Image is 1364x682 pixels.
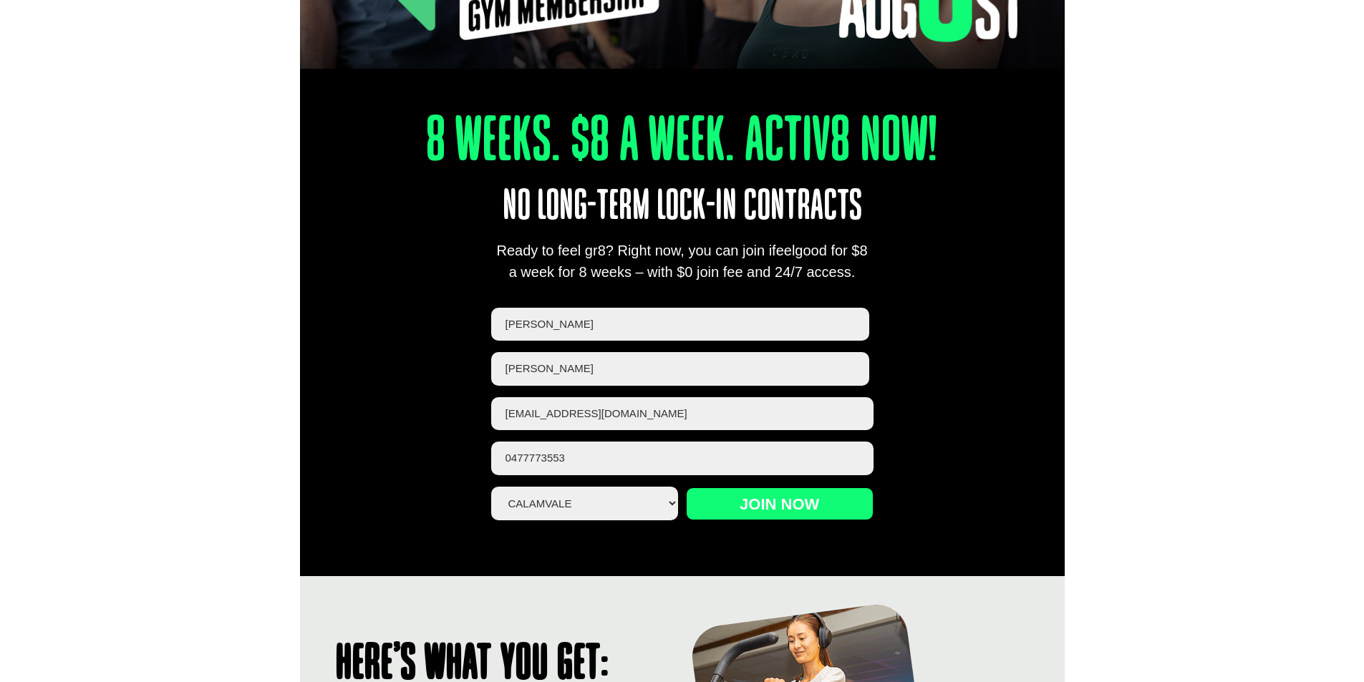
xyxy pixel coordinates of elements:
input: Phone * [491,442,874,475]
input: Email * [491,397,874,431]
h1: 8 Weeks. $8 A Week. Activ8 Now! [376,111,987,175]
p: No long-term lock-in contracts [338,175,1026,240]
input: Join now [686,487,874,520]
div: Ready to feel gr8? Right now, you can join ifeelgood for $8 a week for 8 weeks – with $0 join fee... [491,240,874,283]
input: First name * [491,308,870,341]
input: Last name * [491,352,870,386]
